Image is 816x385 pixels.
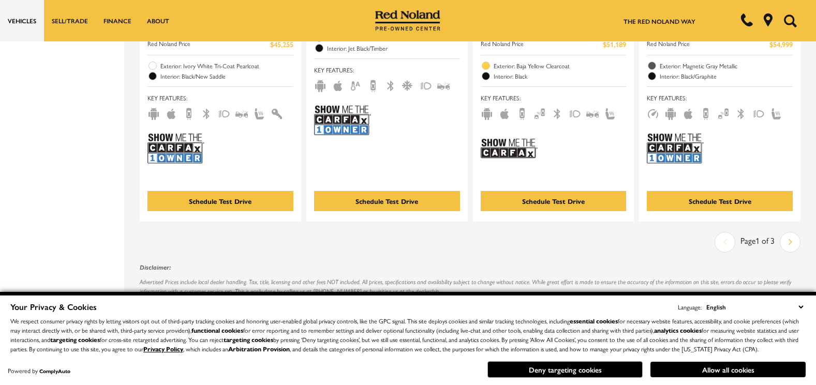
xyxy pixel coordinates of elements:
a: ComplyAuto [39,367,70,375]
img: Show Me the CARFAX 1-Owner Badge [647,129,704,167]
div: Schedule Test Drive [689,196,751,206]
span: $51,189 [603,39,626,50]
span: Red Noland Price [647,39,769,50]
span: Android Auto [664,108,677,117]
span: $54,999 [769,39,793,50]
div: Schedule Test Drive [189,196,251,206]
span: $45,255 [270,39,293,50]
strong: targeting cookies [50,335,100,344]
span: Backup Camera [183,108,195,117]
span: Apple Car-Play [165,108,177,117]
div: Language: [678,304,702,310]
div: Schedule Test Drive - Used 2023 Ram 1500 Rebel With Navigation & 4WD [481,191,627,211]
span: Adaptive Cruise Control [647,108,659,117]
span: Forward Collision Warning [586,108,599,117]
strong: analytics cookies [654,325,702,335]
span: Key Features : [481,92,627,103]
button: Deny targeting cookies [487,361,643,378]
span: Interior Accents [271,108,283,117]
img: Show Me the CARFAX 1-Owner Badge [147,129,204,167]
strong: functional cookies [191,325,243,335]
span: Bluetooth [384,80,397,90]
div: Schedule Test Drive - Used 2022 Ram 1500 Laramie Longhorn With Navigation & 4WD [147,191,293,211]
span: Interior: Black/Graphite [660,71,793,81]
a: Red Noland Pre-Owned [375,14,440,24]
button: Open the search field [780,1,800,41]
strong: essential cookies [570,316,618,325]
button: Allow all cookies [650,362,806,377]
span: Key Features : [647,92,793,103]
img: Red Noland Pre-Owned [375,10,440,31]
a: Red Noland Price $51,189 [481,39,627,50]
strong: Disclaimer: [140,263,171,271]
span: Backup Camera [367,80,379,90]
span: Apple Car-Play [332,80,344,90]
span: Interior: Black/New Saddle [160,71,293,81]
span: Auto Climate Control [349,80,362,90]
p: We respect consumer privacy rights by letting visitors opt out of third-party tracking cookies an... [10,316,806,353]
strong: Arbitration Provision [228,344,290,353]
img: Show Me the CARFAX 1-Owner Badge [314,101,371,139]
select: Language Select [704,301,806,313]
div: Schedule Test Drive - Used 2024 GMC Canyon AT4 With Navigation & 4WD [314,191,460,211]
span: Backup Camera [516,108,528,117]
img: Show Me the CARFAX Badge [481,129,538,167]
p: Advertised Prices include local dealer handling. Tax, title, licensing and other fees NOT include... [140,277,800,296]
div: Schedule Test Drive [355,196,418,206]
span: Blind Spot Monitor [717,108,730,117]
a: Red Noland Price $54,999 [647,39,793,50]
span: Your Privacy & Cookies [10,301,97,313]
span: Apple Car-Play [498,108,511,117]
span: Bluetooth [551,108,563,117]
span: Key Features : [314,64,460,76]
span: Bluetooth [200,108,213,117]
span: Heated Seats [253,108,265,117]
div: Schedule Test Drive - Used 2023 Toyota 4Runner TRD Pro With Navigation & 4WD [647,191,793,211]
span: Forward Collision Warning [437,80,450,90]
span: Exterior: Baja Yellow Clearcoat [494,61,627,71]
span: Cooled Seats [402,80,414,90]
span: Key Features : [147,92,293,103]
span: Red Noland Price [481,39,603,50]
strong: targeting cookies [224,335,273,344]
span: Fog Lights [218,108,230,117]
a: Privacy Policy [143,344,183,353]
span: Forward Collision Warning [235,108,248,117]
span: Android Auto [314,80,327,90]
span: Fog Lights [420,80,432,90]
span: Fog Lights [752,108,765,117]
span: Blind Spot Monitor [533,108,546,117]
span: Backup Camera [700,108,712,117]
span: Bluetooth [735,108,747,117]
a: The Red Noland Way [624,17,695,26]
div: Page 1 of 3 [735,232,780,253]
a: next page [781,233,800,251]
span: Heated Seats [770,108,782,117]
a: Red Noland Price $45,255 [147,39,293,50]
span: Exterior: Magnetic Gray Metallic [660,61,793,71]
span: Interior: Black [494,71,627,81]
span: Fog Lights [569,108,581,117]
div: Schedule Test Drive [522,196,585,206]
span: Exterior: Ivory White Tri-Coat Pearlcoat [160,61,293,71]
span: Heated Seats [604,108,616,117]
span: Android Auto [147,108,160,117]
span: Apple Car-Play [682,108,694,117]
span: Android Auto [481,108,493,117]
span: Red Noland Price [147,39,270,50]
span: Interior: Jet Black/Timber [327,43,460,53]
div: Powered by [8,367,70,374]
